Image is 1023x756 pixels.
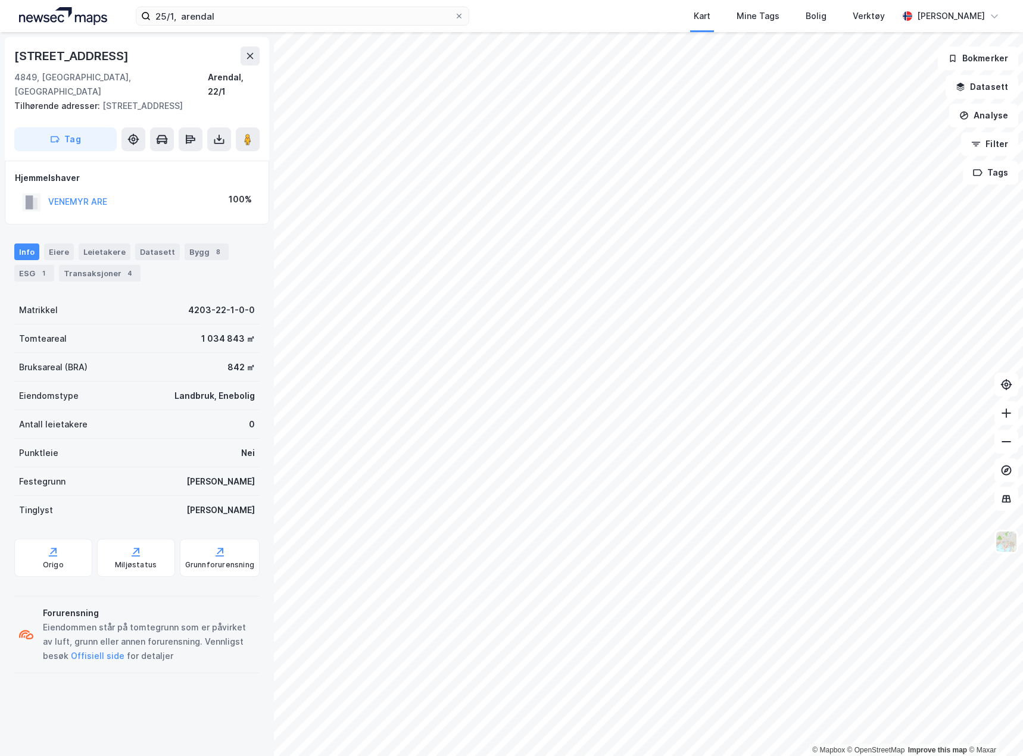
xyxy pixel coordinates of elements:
[151,7,454,25] input: Søk på adresse, matrikkel, gårdeiere, leietakere eller personer
[44,243,74,260] div: Eiere
[14,265,54,282] div: ESG
[241,446,255,460] div: Nei
[949,104,1018,127] button: Analyse
[43,560,64,570] div: Origo
[43,620,255,663] div: Eiendommen står på tomtegrunn som er påvirket av luft, grunn eller annen forurensning. Vennligst ...
[946,75,1018,99] button: Datasett
[853,9,885,23] div: Verktøy
[14,70,208,99] div: 4849, [GEOGRAPHIC_DATA], [GEOGRAPHIC_DATA]
[847,746,905,754] a: OpenStreetMap
[188,303,255,317] div: 4203-22-1-0-0
[186,474,255,489] div: [PERSON_NAME]
[185,243,229,260] div: Bygg
[229,192,252,207] div: 100%
[185,560,254,570] div: Grunnforurensning
[737,9,779,23] div: Mine Tags
[812,746,845,754] a: Mapbox
[19,303,58,317] div: Matrikkel
[995,530,1018,553] img: Z
[115,560,157,570] div: Miljøstatus
[19,389,79,403] div: Eiendomstype
[212,246,224,258] div: 8
[14,46,131,65] div: [STREET_ADDRESS]
[961,132,1018,156] button: Filter
[908,746,967,754] a: Improve this map
[135,243,180,260] div: Datasett
[59,265,141,282] div: Transaksjoner
[806,9,826,23] div: Bolig
[14,99,250,113] div: [STREET_ADDRESS]
[201,332,255,346] div: 1 034 843 ㎡
[208,70,260,99] div: Arendal, 22/1
[227,360,255,374] div: 842 ㎡
[14,243,39,260] div: Info
[19,417,88,432] div: Antall leietakere
[249,417,255,432] div: 0
[15,171,259,185] div: Hjemmelshaver
[124,267,136,279] div: 4
[917,9,985,23] div: [PERSON_NAME]
[938,46,1018,70] button: Bokmerker
[963,161,1018,185] button: Tags
[38,267,49,279] div: 1
[14,101,102,111] span: Tilhørende adresser:
[186,503,255,517] div: [PERSON_NAME]
[19,7,107,25] img: logo.a4113a55bc3d86da70a041830d287a7e.svg
[694,9,710,23] div: Kart
[14,127,117,151] button: Tag
[19,360,88,374] div: Bruksareal (BRA)
[79,243,130,260] div: Leietakere
[19,474,66,489] div: Festegrunn
[43,606,255,620] div: Forurensning
[19,503,53,517] div: Tinglyst
[19,332,67,346] div: Tomteareal
[963,699,1023,756] iframe: Chat Widget
[174,389,255,403] div: Landbruk, Enebolig
[19,446,58,460] div: Punktleie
